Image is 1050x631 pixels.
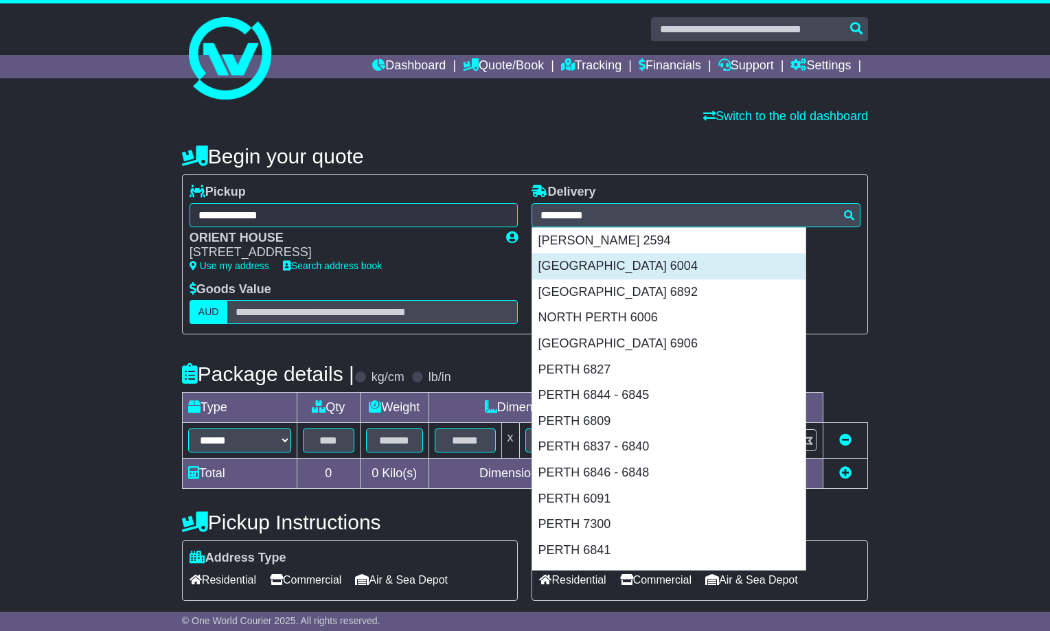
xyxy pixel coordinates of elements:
[463,55,544,78] a: Quote/Book
[532,409,806,435] div: PERTH 6809
[360,459,429,489] td: Kilo(s)
[429,459,682,489] td: Dimensions in Centimetre(s)
[190,551,286,566] label: Address Type
[190,300,228,324] label: AUD
[360,393,429,423] td: Weight
[539,569,606,590] span: Residential
[270,569,341,590] span: Commercial
[703,109,868,123] a: Switch to the old dashboard
[182,459,297,489] td: Total
[705,569,798,590] span: Air & Sea Depot
[190,282,271,297] label: Goods Value
[355,569,448,590] span: Air & Sea Depot
[429,393,682,423] td: Dimensions (L x W x H)
[839,466,852,480] a: Add new item
[372,55,446,78] a: Dashboard
[620,569,692,590] span: Commercial
[532,203,860,227] typeahead: Please provide city
[532,331,806,357] div: [GEOGRAPHIC_DATA] 6906
[532,460,806,486] div: PERTH 6846 - 6848
[718,55,774,78] a: Support
[639,55,701,78] a: Financials
[190,185,246,200] label: Pickup
[372,370,404,385] label: kg/cm
[839,433,852,447] a: Remove this item
[190,245,493,260] div: [STREET_ADDRESS]
[182,363,354,385] h4: Package details |
[790,55,851,78] a: Settings
[501,423,519,459] td: x
[532,279,806,306] div: [GEOGRAPHIC_DATA] 6892
[532,253,806,279] div: [GEOGRAPHIC_DATA] 6004
[182,393,297,423] td: Type
[532,512,806,538] div: PERTH 7300
[190,569,256,590] span: Residential
[182,615,380,626] span: © One World Courier 2025. All rights reserved.
[532,486,806,512] div: PERTH 6091
[182,145,868,168] h4: Begin your quote
[190,260,269,271] a: Use my address
[532,382,806,409] div: PERTH 6844 - 6845
[182,511,518,534] h4: Pickup Instructions
[532,185,595,200] label: Delivery
[190,231,493,246] div: ORIENT HOUSE
[532,538,806,564] div: PERTH 6841
[561,55,621,78] a: Tracking
[532,434,806,460] div: PERTH 6837 - 6840
[372,466,378,480] span: 0
[532,228,806,254] div: [PERSON_NAME] 2594
[532,563,806,589] div: PERTH 6800
[297,459,360,489] td: 0
[283,260,382,271] a: Search address book
[532,357,806,383] div: PERTH 6827
[429,370,451,385] label: lb/in
[532,305,806,331] div: NORTH PERTH 6006
[297,393,360,423] td: Qty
